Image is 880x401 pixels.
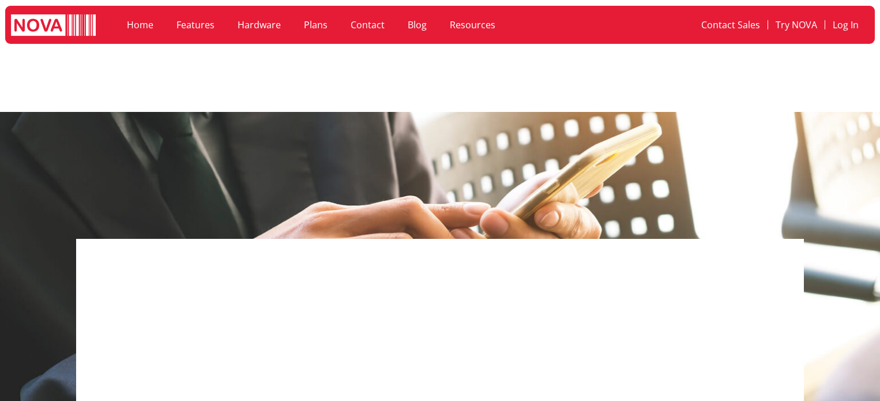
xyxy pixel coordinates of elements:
nav: Menu [617,12,866,38]
a: Home [115,12,165,38]
a: Features [165,12,226,38]
a: Contact [339,12,396,38]
a: Resources [438,12,507,38]
a: Blog [396,12,438,38]
a: Plans [292,12,339,38]
a: Contact Sales [694,12,768,38]
nav: Menu [115,12,605,38]
a: Log In [825,12,866,38]
img: logo white [11,14,96,38]
a: Hardware [226,12,292,38]
a: Try NOVA [768,12,825,38]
